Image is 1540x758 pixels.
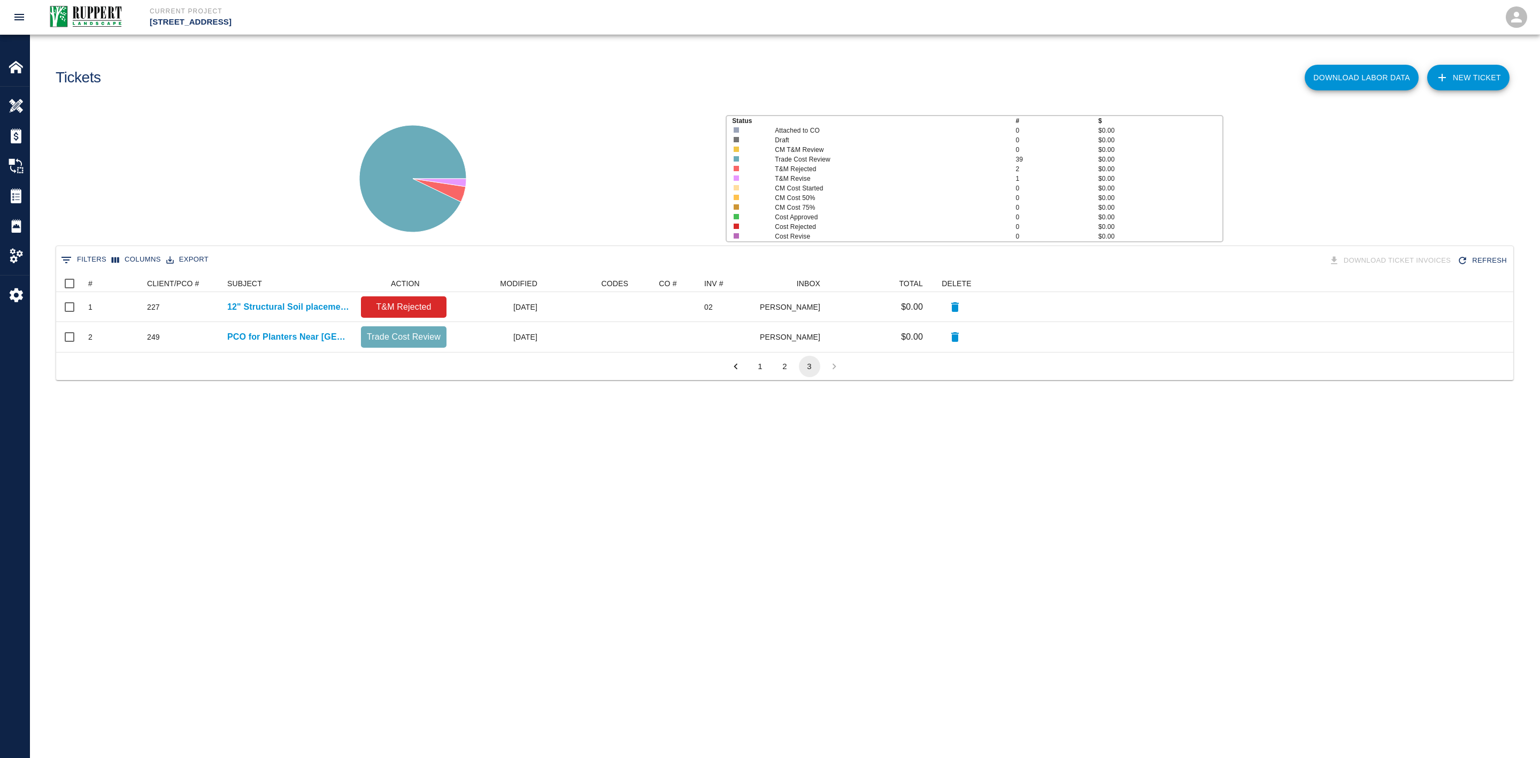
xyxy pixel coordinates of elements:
p: 0 [1016,145,1098,155]
p: $ [1098,116,1222,126]
p: Trade Cost Review [365,331,442,343]
p: Trade Cost Review [775,155,991,164]
div: CLIENT/PCO # [147,275,199,292]
p: Status [732,116,1015,126]
div: 02 [704,302,713,312]
div: DELETE [928,275,982,292]
p: 39 [1016,155,1098,164]
p: 1 [1016,174,1098,183]
div: INBOX [797,275,820,292]
p: # [1016,116,1098,126]
p: $0.00 [1098,164,1222,174]
p: $0.00 [901,301,923,313]
button: Go to previous page [725,356,746,377]
div: INV # [704,275,723,292]
div: [DATE] [452,322,543,352]
p: [STREET_ADDRESS] [150,16,828,28]
p: 0 [1016,183,1098,193]
p: $0.00 [1098,203,1222,212]
div: 1 [88,302,93,312]
div: INBOX [760,275,826,292]
div: CO # [634,275,699,292]
p: T&M Rejected [365,301,442,313]
div: [PERSON_NAME] [760,292,826,322]
div: MODIFIED [500,275,537,292]
p: 0 [1016,135,1098,145]
button: Download Labor Data [1305,65,1419,90]
p: Draft [775,135,991,145]
p: $0.00 [1098,126,1222,135]
div: CODES [601,275,628,292]
button: page 3 [799,356,820,377]
p: T&M Revise [775,174,991,183]
div: CODES [543,275,634,292]
p: 2 [1016,164,1098,174]
div: # [88,275,93,292]
img: Ruppert Landscaping [38,3,128,32]
p: CM Cost 75% [775,203,991,212]
a: NEW TICKET [1427,65,1510,90]
p: $0.00 [1098,222,1222,232]
p: $0.00 [1098,183,1222,193]
p: 0 [1016,222,1098,232]
p: Cost Rejected [775,222,991,232]
p: 0 [1016,212,1098,222]
p: $0.00 [1098,174,1222,183]
nav: pagination navigation [723,356,846,377]
p: $0.00 [1098,232,1222,241]
div: CLIENT/PCO # [142,275,222,292]
button: Select columns [109,251,164,268]
p: Current Project [150,6,828,16]
div: ACTION [356,275,452,292]
button: Go to page 1 [750,356,771,377]
div: SUBJECT [222,275,356,292]
p: $0.00 [1098,145,1222,155]
div: 249 [147,332,160,342]
p: CM Cost Started [775,183,991,193]
div: Refresh the list [1455,251,1511,270]
div: 2 [88,332,93,342]
a: 12" Structural Soil placement on 2nd St this was at... [227,301,350,313]
p: Attached to CO [775,126,991,135]
p: $0.00 [1098,135,1222,145]
p: $0.00 [1098,193,1222,203]
div: TOTAL [899,275,923,292]
p: 0 [1016,232,1098,241]
iframe: Chat Widget [1487,707,1540,758]
button: Show filters [58,251,109,269]
button: open drawer [6,4,32,30]
p: 0 [1016,193,1098,203]
button: Export [164,251,211,268]
p: Cost Approved [775,212,991,222]
a: PCO for Planters Near [GEOGRAPHIC_DATA] [227,331,350,343]
div: # [83,275,142,292]
p: T&M Rejected [775,164,991,174]
div: 227 [147,302,160,312]
div: DELETE [942,275,971,292]
div: ACTION [391,275,420,292]
p: 0 [1016,203,1098,212]
div: [DATE] [452,292,543,322]
div: TOTAL [826,275,928,292]
div: Tickets download in groups of 15 [1327,251,1456,270]
p: CM Cost 50% [775,193,991,203]
div: INV # [699,275,760,292]
div: [PERSON_NAME] [760,322,826,352]
p: CM T&M Review [775,145,991,155]
div: MODIFIED [452,275,543,292]
p: 0 [1016,126,1098,135]
button: Go to page 2 [774,356,796,377]
p: $0.00 [901,331,923,343]
p: $0.00 [1098,212,1222,222]
div: CO # [659,275,676,292]
button: Refresh [1455,251,1511,270]
p: $0.00 [1098,155,1222,164]
div: SUBJECT [227,275,262,292]
p: Cost Revise [775,232,991,241]
h1: Tickets [56,69,101,87]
